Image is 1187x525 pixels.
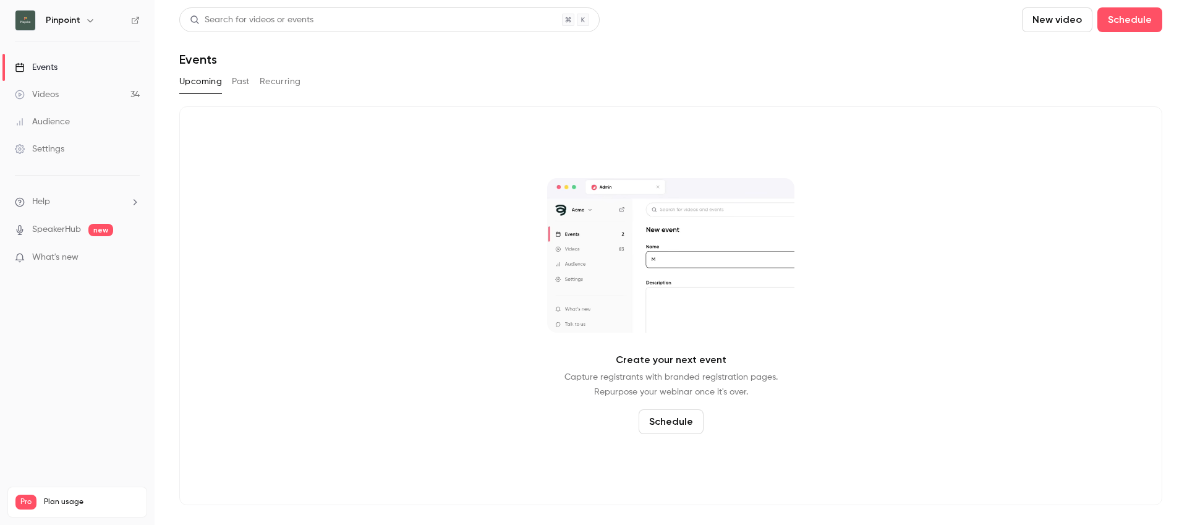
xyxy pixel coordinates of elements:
div: Audience [15,116,70,128]
button: Upcoming [179,72,222,92]
p: Capture registrants with branded registration pages. Repurpose your webinar once it's over. [564,370,778,399]
button: Schedule [639,409,704,434]
li: help-dropdown-opener [15,195,140,208]
h6: Pinpoint [46,14,80,27]
p: Create your next event [616,352,726,367]
button: Schedule [1097,7,1162,32]
button: Recurring [260,72,301,92]
span: Plan usage [44,497,139,507]
button: New video [1022,7,1092,32]
span: new [88,224,113,236]
div: Events [15,61,57,74]
h1: Events [179,52,217,67]
span: What's new [32,251,79,264]
a: SpeakerHub [32,223,81,236]
span: Help [32,195,50,208]
iframe: Noticeable Trigger [125,252,140,263]
button: Past [232,72,250,92]
img: Pinpoint [15,11,35,30]
div: Settings [15,143,64,155]
span: Pro [15,495,36,510]
div: Videos [15,88,59,101]
div: Search for videos or events [190,14,313,27]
